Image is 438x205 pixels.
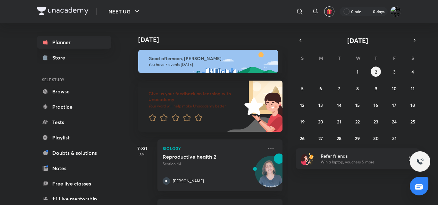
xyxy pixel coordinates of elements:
[300,102,304,108] abbr: October 12, 2025
[37,7,88,16] a: Company Logo
[316,116,326,127] button: October 20, 2025
[300,119,305,125] abbr: October 19, 2025
[321,153,400,159] h6: Refer friends
[129,152,155,156] p: AM
[373,135,379,141] abbr: October 30, 2025
[37,146,111,159] a: Doubts & solutions
[355,102,360,108] abbr: October 15, 2025
[52,54,69,61] div: Store
[347,36,368,45] span: [DATE]
[337,119,341,125] abbr: October 21, 2025
[411,55,414,61] abbr: Saturday
[337,135,341,141] abbr: October 28, 2025
[297,116,307,127] button: October 19, 2025
[389,100,400,110] button: October 17, 2025
[37,74,111,85] h6: SELF STUDY
[352,133,363,143] button: October 29, 2025
[392,135,397,141] abbr: October 31, 2025
[37,7,88,15] img: Company Logo
[324,6,334,17] button: avatar
[375,85,377,91] abbr: October 9, 2025
[416,158,424,165] img: ttu
[301,85,304,91] abbr: October 5, 2025
[37,85,111,98] a: Browse
[316,100,326,110] button: October 13, 2025
[326,9,332,14] img: avatar
[389,67,400,77] button: October 3, 2025
[337,102,341,108] abbr: October 14, 2025
[392,119,397,125] abbr: October 24, 2025
[148,104,242,109] p: Your word will help make Unacademy better
[408,83,418,93] button: October 11, 2025
[37,36,111,49] a: Planner
[318,119,323,125] abbr: October 20, 2025
[301,55,304,61] abbr: Sunday
[138,36,289,43] h4: [DATE]
[371,133,381,143] button: October 30, 2025
[105,5,145,18] button: NEET UG
[408,67,418,77] button: October 4, 2025
[148,56,272,61] h6: Good afternoon, [PERSON_NAME]
[410,119,415,125] abbr: October 25, 2025
[352,116,363,127] button: October 22, 2025
[393,55,396,61] abbr: Friday
[389,83,400,93] button: October 10, 2025
[334,133,344,143] button: October 28, 2025
[297,83,307,93] button: October 5, 2025
[334,83,344,93] button: October 7, 2025
[163,145,263,152] p: Biology
[356,85,359,91] abbr: October 8, 2025
[37,51,111,64] a: Store
[37,131,111,144] a: Playlist
[255,160,286,190] img: Avatar
[318,102,323,108] abbr: October 13, 2025
[389,133,400,143] button: October 31, 2025
[371,67,381,77] button: October 2, 2025
[375,55,377,61] abbr: Thursday
[37,162,111,175] a: Notes
[300,135,305,141] abbr: October 26, 2025
[352,83,363,93] button: October 8, 2025
[374,102,378,108] abbr: October 16, 2025
[148,91,242,102] h6: Give us your feedback on learning with Unacademy
[392,102,396,108] abbr: October 17, 2025
[163,154,242,160] h5: Reproductive health 2
[357,69,358,75] abbr: October 1, 2025
[408,100,418,110] button: October 18, 2025
[297,133,307,143] button: October 26, 2025
[305,36,410,45] button: [DATE]
[138,50,278,73] img: afternoon
[352,67,363,77] button: October 1, 2025
[374,119,378,125] abbr: October 23, 2025
[334,100,344,110] button: October 14, 2025
[389,116,400,127] button: October 24, 2025
[411,85,415,91] abbr: October 11, 2025
[408,116,418,127] button: October 25, 2025
[37,100,111,113] a: Practice
[375,69,377,75] abbr: October 2, 2025
[334,116,344,127] button: October 21, 2025
[319,85,322,91] abbr: October 6, 2025
[393,69,396,75] abbr: October 3, 2025
[316,83,326,93] button: October 6, 2025
[163,161,263,167] p: Session 44
[411,69,414,75] abbr: October 4, 2025
[390,6,401,17] img: MESSI
[371,116,381,127] button: October 23, 2025
[223,81,282,132] img: feedback_image
[356,55,360,61] abbr: Wednesday
[173,178,204,184] p: [PERSON_NAME]
[321,159,400,165] p: Win a laptop, vouchers & more
[318,135,323,141] abbr: October 27, 2025
[37,177,111,190] a: Free live classes
[37,116,111,129] a: Tests
[410,102,415,108] abbr: October 18, 2025
[338,55,341,61] abbr: Tuesday
[301,152,314,165] img: referral
[371,83,381,93] button: October 9, 2025
[371,100,381,110] button: October 16, 2025
[338,85,340,91] abbr: October 7, 2025
[365,8,372,15] img: streak
[297,100,307,110] button: October 12, 2025
[392,85,397,91] abbr: October 10, 2025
